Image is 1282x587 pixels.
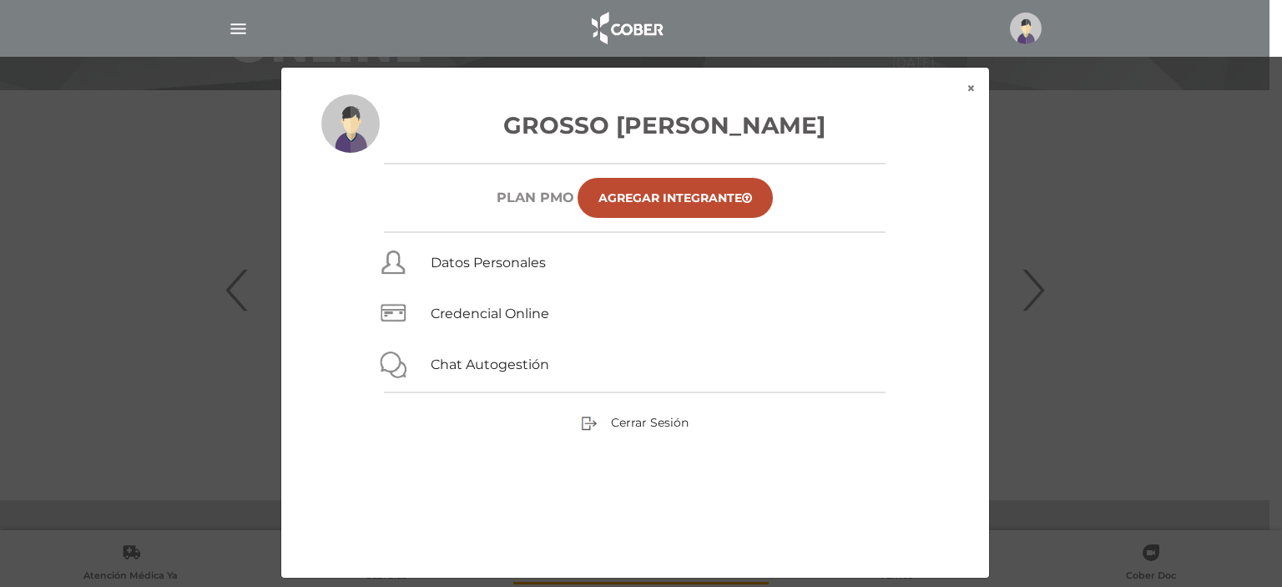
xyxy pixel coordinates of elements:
[581,415,598,432] img: sign-out.png
[583,8,670,48] img: logo_cober_home-white.png
[578,178,773,218] a: Agregar Integrante
[431,357,549,372] a: Chat Autogestión
[497,190,574,205] h6: Plan PMO
[321,108,949,143] h3: Grosso [PERSON_NAME]
[431,255,546,271] a: Datos Personales
[431,306,549,321] a: Credencial Online
[228,18,249,39] img: Cober_menu-lines-white.svg
[1010,13,1042,44] img: profile-placeholder.svg
[581,414,689,429] a: Cerrar Sesión
[611,415,689,430] span: Cerrar Sesión
[953,68,989,109] button: ×
[321,94,380,153] img: profile-placeholder.svg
